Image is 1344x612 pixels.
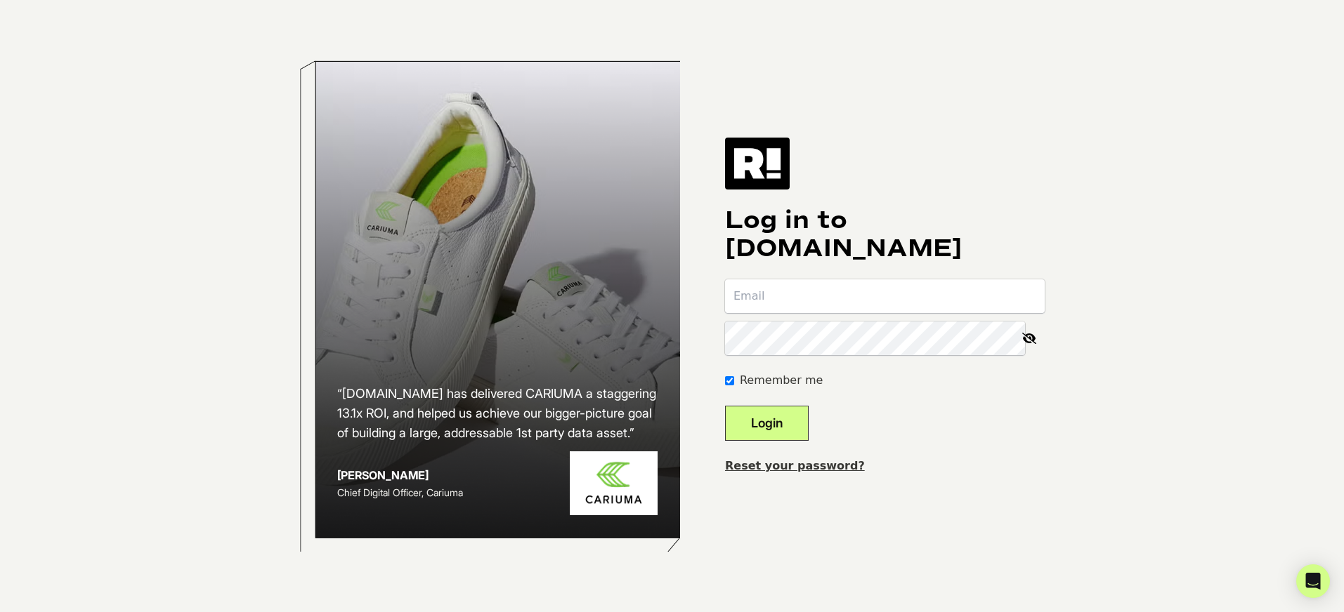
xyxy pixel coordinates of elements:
[1296,564,1330,598] div: Open Intercom Messenger
[725,279,1045,313] input: Email
[337,486,463,498] span: Chief Digital Officer, Cariuma
[337,468,429,482] strong: [PERSON_NAME]
[740,372,823,389] label: Remember me
[725,206,1045,262] h1: Log in to [DOMAIN_NAME]
[570,451,658,515] img: Cariuma
[725,459,865,472] a: Reset your password?
[725,138,790,189] img: Retention.com
[725,406,809,441] button: Login
[337,384,658,443] h2: “[DOMAIN_NAME] has delivered CARIUMA a staggering 13.1x ROI, and helped us achieve our bigger-pic...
